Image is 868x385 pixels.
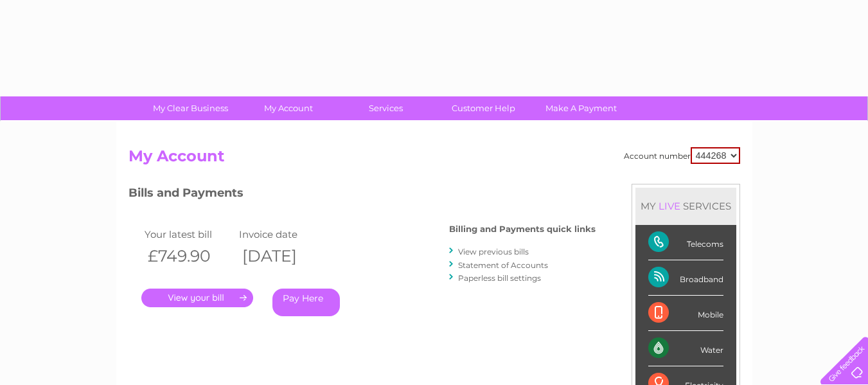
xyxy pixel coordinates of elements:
a: Statement of Accounts [458,260,548,270]
h2: My Account [128,147,740,172]
a: Pay Here [272,289,340,316]
a: Paperless bill settings [458,273,541,283]
div: Account number [624,147,740,164]
h4: Billing and Payments quick links [449,224,596,234]
a: My Clear Business [137,96,244,120]
a: Make A Payment [528,96,634,120]
h3: Bills and Payments [128,184,596,206]
td: Your latest bill [141,226,236,243]
div: Water [648,331,723,366]
div: LIVE [656,200,683,212]
th: £749.90 [141,243,236,269]
th: [DATE] [236,243,331,269]
a: Customer Help [430,96,536,120]
div: MY SERVICES [635,188,736,224]
a: View previous bills [458,247,529,256]
a: Services [333,96,439,120]
td: Invoice date [236,226,331,243]
div: Telecoms [648,225,723,260]
div: Broadband [648,260,723,296]
div: Mobile [648,296,723,331]
a: My Account [235,96,341,120]
a: . [141,289,253,307]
